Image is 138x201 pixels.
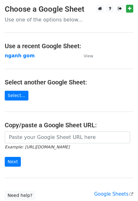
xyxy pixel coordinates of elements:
[5,42,133,50] h4: Use a recent Google Sheet:
[94,191,133,197] a: Google Sheets
[5,91,28,100] a: Select...
[5,145,69,149] small: Example: [URL][DOMAIN_NAME]
[5,157,21,167] input: Next
[84,54,93,58] small: View
[5,5,133,14] h3: Choose a Google Sheet
[5,191,35,200] a: Need help?
[77,53,93,59] a: View
[5,131,130,143] input: Paste your Google Sheet URL here
[5,53,35,59] a: nganh gom
[5,121,133,129] h4: Copy/paste a Google Sheet URL:
[5,16,133,23] p: Use one of the options below...
[5,78,133,86] h4: Select another Google Sheet:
